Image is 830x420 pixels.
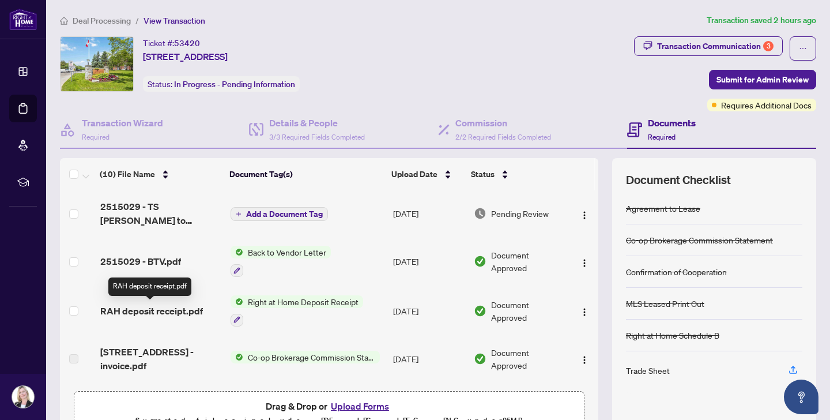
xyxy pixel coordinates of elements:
h4: Commission [455,116,551,130]
span: 3/3 Required Fields Completed [269,133,365,141]
span: 2/2 Required Fields Completed [455,133,551,141]
th: Upload Date [387,158,467,190]
div: Transaction Communication [657,37,774,55]
span: RAH deposit receipt.pdf [100,304,203,318]
span: Required [82,133,110,141]
span: Co-op Brokerage Commission Statement [243,351,380,363]
td: [DATE] [388,237,469,286]
img: Document Status [474,305,486,317]
span: Right at Home Deposit Receipt [243,295,363,308]
li: / [135,14,139,27]
button: Upload Forms [327,399,393,414]
article: Transaction saved 2 hours ago [707,14,816,27]
button: Status IconCo-op Brokerage Commission Statement [231,351,380,363]
span: View Transaction [144,16,205,26]
button: Logo [575,252,594,271]
span: In Progress - Pending Information [174,79,295,89]
button: Submit for Admin Review [709,70,816,89]
div: Trade Sheet [626,364,670,377]
td: [DATE] [388,336,469,382]
button: Logo [575,302,594,320]
th: (10) File Name [95,158,225,190]
img: Logo [580,258,589,268]
button: Logo [575,204,594,223]
span: Document Approved [491,298,565,324]
span: 2515029 - BTV.pdf [100,254,181,268]
button: Logo [575,350,594,368]
h4: Transaction Wizard [82,116,163,130]
div: Co-op Brokerage Commission Statement [626,234,773,246]
span: Document Approved [491,249,565,274]
div: Right at Home Schedule B [626,329,719,342]
span: [STREET_ADDRESS] [143,50,228,63]
span: ellipsis [799,44,807,52]
h4: Details & People [269,116,365,130]
div: Ticket #: [143,36,200,50]
span: 2515029 - TS [PERSON_NAME] to review.pdf [100,200,221,227]
img: IMG-E12315024_1.jpg [61,37,133,91]
button: Open asap [784,380,818,414]
span: Document Checklist [626,172,731,188]
img: Document Status [474,255,486,268]
span: (10) File Name [100,168,155,181]
img: Document Status [474,352,486,365]
button: Transaction Communication3 [634,36,783,56]
button: Add a Document Tag [231,207,328,221]
h4: Documents [648,116,696,130]
span: Deal Processing [73,16,131,26]
img: Profile Icon [12,386,34,408]
img: Logo [580,307,589,317]
button: Status IconBack to Vendor Letter [231,246,331,277]
img: Document Status [474,207,486,220]
button: Add a Document Tag [231,207,328,222]
div: MLS Leased Print Out [626,297,704,310]
img: Status Icon [231,246,243,258]
div: RAH deposit receipt.pdf [108,277,191,296]
div: Status: [143,76,300,92]
div: Confirmation of Cooperation [626,265,727,278]
span: [STREET_ADDRESS] - invoice.pdf [100,345,221,373]
span: Status [471,168,495,181]
img: Logo [580,355,589,365]
img: Status Icon [231,295,243,308]
div: 3 [763,41,774,51]
span: plus [236,211,242,217]
span: Upload Date [391,168,437,181]
span: Drag & Drop or [266,399,393,414]
span: Required [648,133,676,141]
span: Back to Vendor Letter [243,246,331,258]
span: Submit for Admin Review [716,70,809,89]
span: Document Approved [491,346,565,372]
div: Agreement to Lease [626,202,700,215]
span: 53420 [174,38,200,48]
th: Document Tag(s) [225,158,387,190]
img: Logo [580,211,589,220]
th: Status [466,158,567,190]
span: Add a Document Tag [246,210,323,218]
img: logo [9,9,37,30]
td: [DATE] [388,190,469,237]
button: Status IconRight at Home Deposit Receipt [231,295,363,327]
span: Pending Review [491,207,549,220]
span: home [60,17,68,25]
img: Status Icon [231,351,243,363]
span: Requires Additional Docs [721,99,812,111]
td: [DATE] [388,286,469,336]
